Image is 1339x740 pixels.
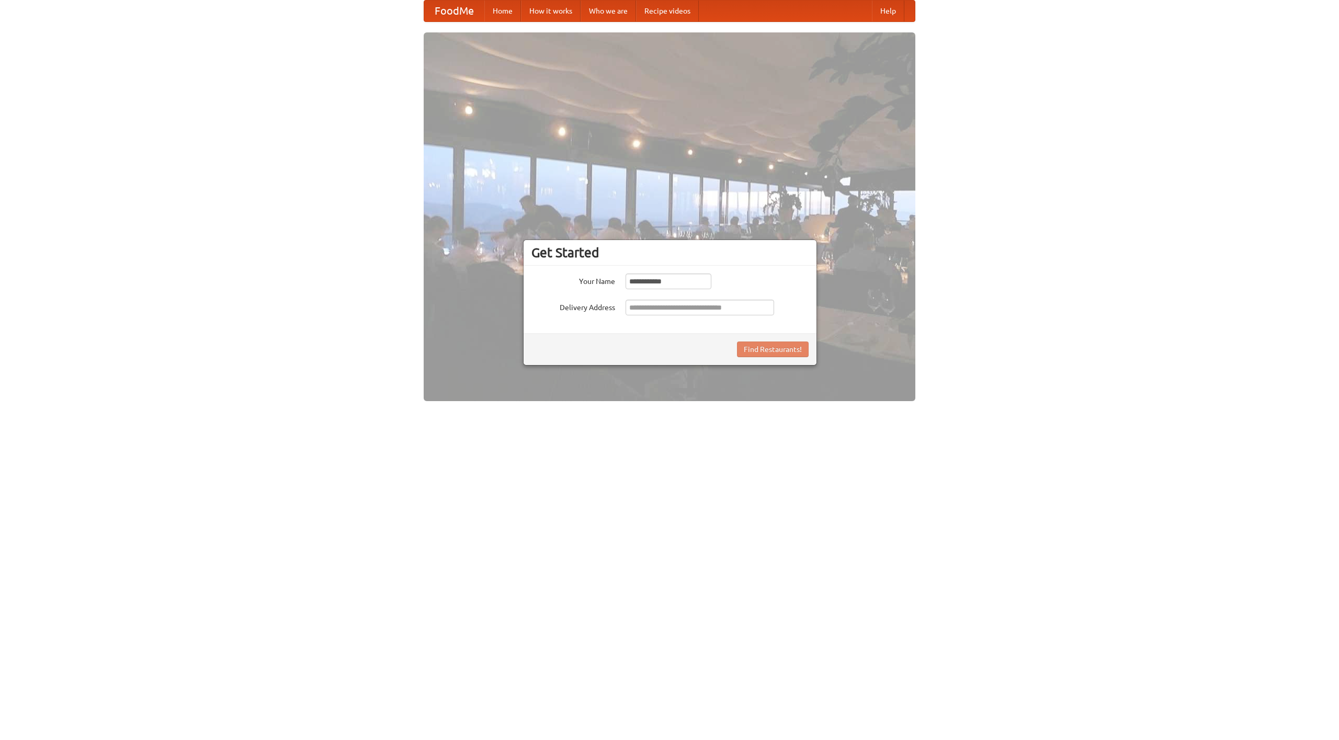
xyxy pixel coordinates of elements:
label: Your Name [531,274,615,287]
a: FoodMe [424,1,484,21]
a: How it works [521,1,581,21]
a: Recipe videos [636,1,699,21]
a: Home [484,1,521,21]
button: Find Restaurants! [737,341,809,357]
a: Help [872,1,904,21]
a: Who we are [581,1,636,21]
h3: Get Started [531,245,809,260]
label: Delivery Address [531,300,615,313]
